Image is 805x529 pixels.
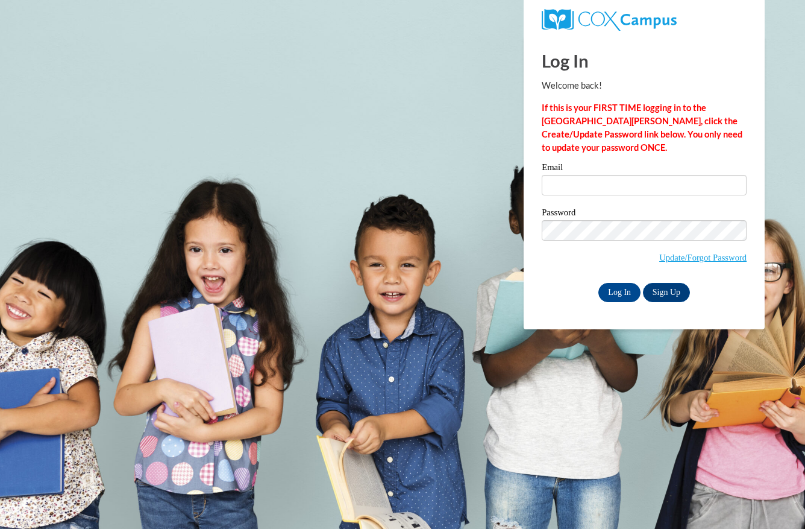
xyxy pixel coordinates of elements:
[542,103,742,153] strong: If this is your FIRST TIME logging in to the [GEOGRAPHIC_DATA][PERSON_NAME], click the Create/Upd...
[542,79,747,92] p: Welcome back!
[542,9,747,31] a: COX Campus
[542,9,677,31] img: COX Campus
[542,163,747,175] label: Email
[542,208,747,220] label: Password
[542,48,747,73] h1: Log In
[598,283,641,302] input: Log In
[659,253,747,262] a: Update/Forgot Password
[643,283,690,302] a: Sign Up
